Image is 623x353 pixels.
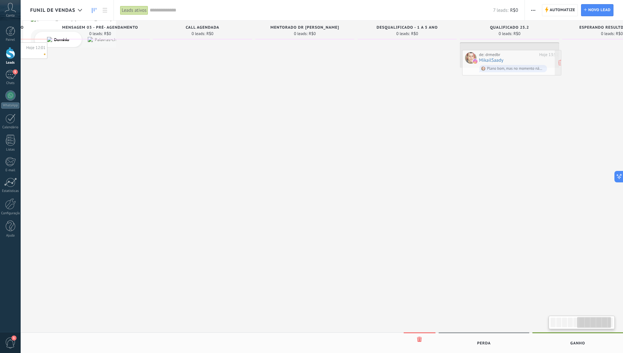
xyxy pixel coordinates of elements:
span: 5 [13,69,18,74]
span: R$0 [513,32,520,36]
span: R$0 [206,32,213,36]
div: Qualificado 25.2 [463,25,556,31]
span: Nenhuma tarefa atribuída [44,53,45,55]
div: Chats [1,81,20,85]
span: R$0 [510,7,518,13]
span: 1 [11,335,17,341]
span: Qualificado 25.2 [490,25,529,30]
div: Leads ativos [120,6,148,15]
div: Palavras-chave [74,38,102,42]
div: Ajuda [1,234,20,238]
span: 0 leads: [192,32,205,36]
span: Funil de vendas [30,7,75,13]
img: logo_orange.svg [10,10,15,15]
div: Mensagem 03 - Pré- Agendamento [54,25,147,31]
div: E-mail [1,168,20,173]
img: tab_domain_overview_orange.svg [26,37,31,42]
span: 0 leads: [601,32,615,36]
div: de: drmedbr [479,52,537,57]
span: R$0 [616,32,623,36]
span: 0 leads: [396,32,410,36]
span: 0 leads: [499,32,512,36]
div: [PERSON_NAME]: [DOMAIN_NAME] [17,17,91,22]
div: Configurações [1,211,20,215]
span: Desqualificado - 1 a 5 ano [377,25,438,30]
img: website_grey.svg [10,17,15,22]
span: Conta [6,14,15,18]
div: Mentorado Dr med [258,25,351,31]
div: Painel [1,38,20,42]
span: 0 leads: [294,32,308,36]
div: Calendário [1,125,20,130]
a: Novo lead [581,4,613,16]
a: Automatize [542,4,578,16]
span: Call Agendada [186,25,219,30]
div: v 4.0.25 [18,10,31,15]
div: Listas [1,148,20,152]
div: Hoje 12:01 [26,46,45,50]
div: Domínio [33,38,49,42]
span: R$0 [411,32,418,36]
span: Mensagem 03 - Pré- Agendamento [62,25,138,30]
a: MikailSaady [479,58,503,63]
div: Desqualificado - 1 a 5 ano [361,25,454,31]
div: Plano bom, mas no momento não vou poder compra curso. Mas a metodologia e boa sim [487,67,544,71]
div: MikailSaady [465,52,476,64]
img: instagram.svg [473,59,477,64]
span: R$0 [309,32,316,36]
span: Mentorado Dr [PERSON_NAME] [270,25,339,30]
div: WhatsApp [1,102,19,109]
div: Estatísticas [1,189,20,193]
span: Automatize [550,4,575,16]
div: Leads [1,61,20,65]
div: Hoje 13:52 [539,52,558,57]
div: Call Agendada [156,25,249,31]
span: Novo lead [588,4,611,16]
img: tab_keywords_by_traffic_grey.svg [67,37,72,42]
span: 7 leads: [493,7,508,13]
span: R$0 [104,32,111,36]
span: 0 leads: [89,32,103,36]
